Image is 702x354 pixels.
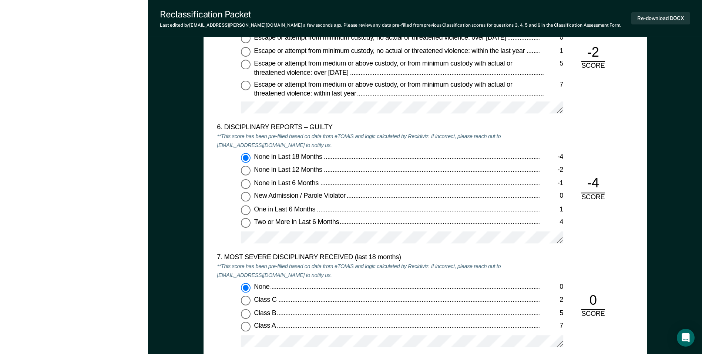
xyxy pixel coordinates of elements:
[575,310,611,319] div: SCORE
[254,296,278,304] span: Class C
[254,206,317,213] span: One in Last 6 Months
[241,153,251,163] input: None in Last 18 Months-4
[631,12,690,24] button: Re-download DOCX
[241,81,251,90] input: Escape or attempt from medium or above custody, or from minimum custody with actual or threatened...
[241,34,251,43] input: Escape or attempt from minimum custody, no actual or threatened violence: over [DATE]0
[241,47,251,56] input: Escape or attempt from minimum custody, no actual or threatened violence: within the last year1
[539,296,563,305] div: 2
[539,309,563,318] div: 5
[677,329,695,347] div: Open Intercom Messenger
[581,292,605,310] div: 0
[217,133,501,148] em: **This score has been pre-filled based on data from eTOMIS and logic calculated by Recidiviz. If ...
[254,153,323,161] span: None in Last 18 Months
[254,283,271,291] span: None
[254,192,347,200] span: New Admission / Parole Violator
[539,283,563,292] div: 0
[575,193,611,202] div: SCORE
[160,9,621,20] div: Reclassification Packet
[241,60,251,70] input: Escape or attempt from medium or above custody, or from minimum custody with actual or threatened...
[254,47,526,54] span: Escape or attempt from minimum custody, no actual or threatened violence: within the last year
[539,179,563,188] div: -1
[241,309,251,319] input: Class B5
[217,124,539,133] div: 6. DISCIPLINARY REPORTS – GUILTY
[241,192,251,202] input: New Admission / Parole Violator0
[539,34,563,43] div: 0
[241,283,251,293] input: None0
[575,62,611,71] div: SCORE
[241,296,251,306] input: Class C2
[254,60,512,76] span: Escape or attempt from medium or above custody, or from minimum custody with actual or threatened...
[254,322,277,330] span: Class A
[544,81,563,90] div: 7
[539,166,563,175] div: -2
[241,206,251,215] input: One in Last 6 Months1
[539,206,563,214] div: 1
[217,254,539,263] div: 7. MOST SEVERE DISCIPLINARY RECEIVED (last 18 months)
[581,175,605,193] div: -4
[241,322,251,332] input: Class A7
[539,322,563,331] div: 7
[544,60,563,69] div: 5
[303,23,341,28] span: a few seconds ago
[254,218,340,226] span: Two or More in Last 6 Months
[254,179,320,187] span: None in Last 6 Months
[241,218,251,228] input: Two or More in Last 6 Months4
[539,192,563,201] div: 0
[254,309,278,317] span: Class B
[217,263,501,278] em: **This score has been pre-filled based on data from eTOMIS and logic calculated by Recidiviz. If ...
[241,166,251,176] input: None in Last 12 Months-2
[539,153,563,162] div: -4
[160,23,621,28] div: Last edited by [EMAIL_ADDRESS][PERSON_NAME][DOMAIN_NAME] . Please review any data pre-filled from...
[254,34,508,41] span: Escape or attempt from minimum custody, no actual or threatened violence: over [DATE]
[241,179,251,189] input: None in Last 6 Months-1
[539,218,563,227] div: 4
[539,47,563,56] div: 1
[254,81,512,97] span: Escape or attempt from medium or above custody, or from minimum custody with actual or threatened...
[254,166,323,174] span: None in Last 12 Months
[581,44,605,62] div: -2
